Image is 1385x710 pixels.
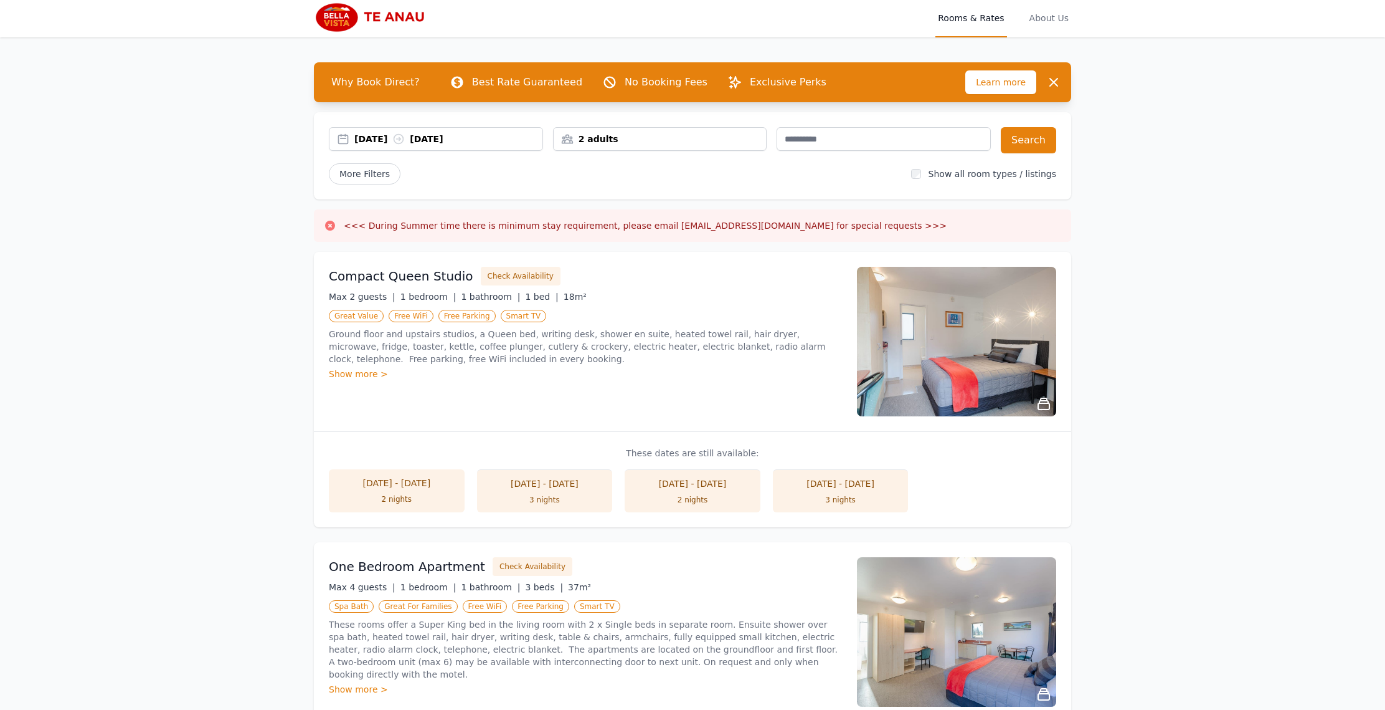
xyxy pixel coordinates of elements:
span: Free WiFi [463,600,508,613]
span: 37m² [568,582,591,592]
span: 1 bedroom | [400,582,456,592]
div: 2 nights [341,494,452,504]
div: 3 nights [489,495,600,505]
span: 1 bed | [525,292,558,302]
p: These dates are still available: [329,447,1056,459]
span: 18m² [564,292,587,302]
p: Ground floor and upstairs studios, a Queen bed, writing desk, shower en suite, heated towel rail,... [329,328,842,365]
p: Exclusive Perks [750,75,826,90]
span: Smart TV [574,600,620,613]
span: Why Book Direct? [321,70,430,95]
div: [DATE] - [DATE] [489,477,600,490]
button: Search [1001,127,1056,153]
h3: <<< During Summer time there is minimum stay requirement, please email [EMAIL_ADDRESS][DOMAIN_NAM... [344,219,947,232]
span: Spa Bath [329,600,374,613]
span: Free Parking [438,310,496,322]
span: 1 bathroom | [461,582,520,592]
span: Free WiFi [389,310,433,322]
span: Free Parking [512,600,569,613]
span: 1 bathroom | [461,292,520,302]
div: [DATE] - [DATE] [341,477,452,489]
span: Great Value [329,310,384,322]
div: Show more > [329,683,842,696]
span: 3 beds | [525,582,563,592]
div: [DATE] - [DATE] [785,477,896,490]
button: Check Availability [493,557,572,576]
div: 2 adults [554,133,767,145]
p: Best Rate Guaranteed [472,75,582,90]
div: 2 nights [637,495,748,505]
div: [DATE] [DATE] [354,133,542,145]
h3: Compact Queen Studio [329,267,473,285]
div: Show more > [329,368,842,380]
span: Smart TV [501,310,547,322]
img: Bella Vista Te Anau [314,2,433,32]
button: Check Availability [481,267,560,285]
label: Show all room types / listings [929,169,1056,179]
div: 3 nights [785,495,896,505]
span: Max 2 guests | [329,292,395,302]
span: More Filters [329,163,400,185]
span: 1 bedroom | [400,292,456,302]
span: Learn more [965,70,1036,94]
h3: One Bedroom Apartment [329,558,485,575]
p: These rooms offer a Super King bed in the living room with 2 x Single beds in separate room. Ensu... [329,618,842,681]
p: No Booking Fees [625,75,707,90]
div: [DATE] - [DATE] [637,477,748,490]
span: Great For Families [379,600,457,613]
span: Max 4 guests | [329,582,395,592]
